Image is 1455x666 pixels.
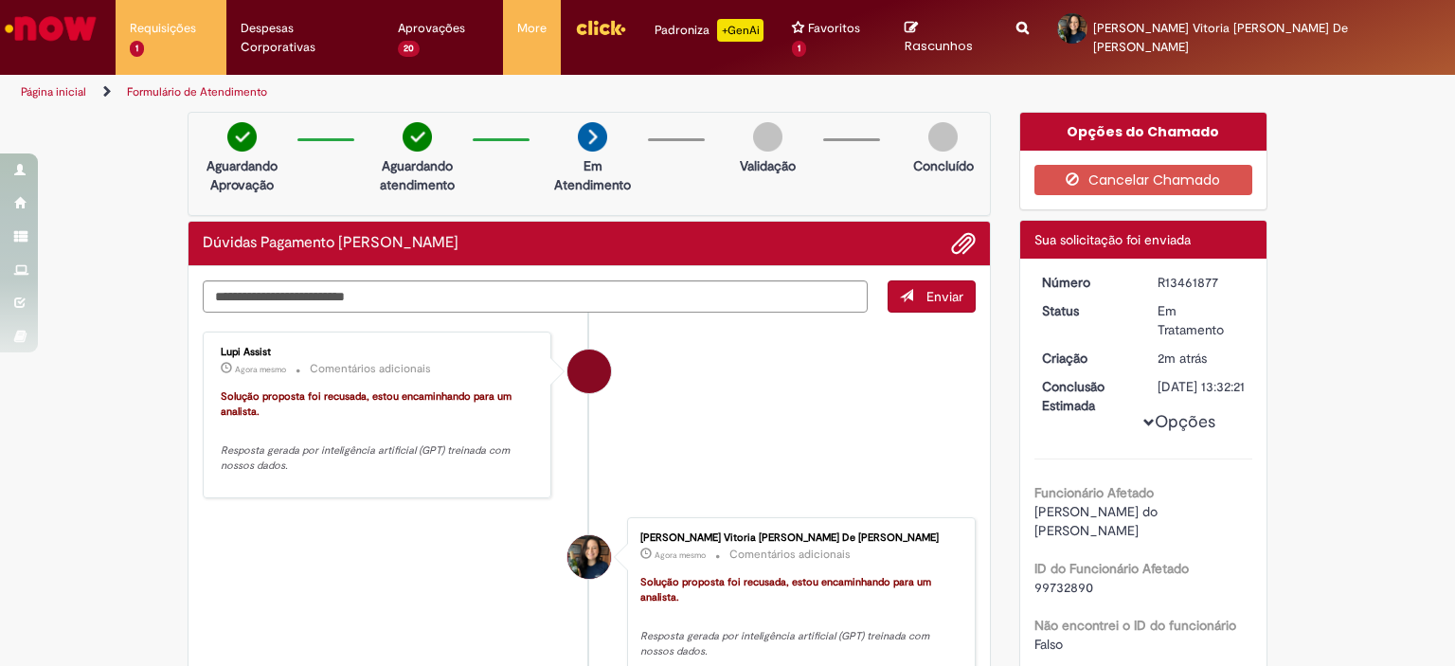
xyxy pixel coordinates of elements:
[729,547,851,563] small: Comentários adicionais
[1028,301,1144,320] dt: Status
[517,19,547,38] span: More
[905,37,973,55] span: Rascunhos
[1158,273,1246,292] div: R13461877
[655,19,763,42] div: Padroniza
[2,9,99,47] img: ServiceNow
[21,84,86,99] a: Página inicial
[717,19,763,42] p: +GenAi
[235,364,286,375] time: 29/08/2025 11:32:28
[655,549,706,561] time: 29/08/2025 11:32:27
[1158,377,1246,396] div: [DATE] 13:32:21
[398,41,420,57] span: 20
[913,156,974,175] p: Concluído
[1034,484,1154,501] b: Funcionário Afetado
[1028,349,1144,368] dt: Criação
[926,288,963,305] span: Enviar
[398,19,465,38] span: Aprovações
[371,156,463,194] p: Aguardando atendimento
[1034,231,1191,248] span: Sua solicitação foi enviada
[203,280,868,313] textarea: Digite sua mensagem aqui...
[567,350,611,393] div: Lupi Assist
[1028,273,1144,292] dt: Número
[127,84,267,99] a: Formulário de Atendimento
[578,122,607,152] img: arrow-next.png
[1093,20,1348,55] span: [PERSON_NAME] Vitoria [PERSON_NAME] De [PERSON_NAME]
[221,443,512,473] em: Resposta gerada por inteligência artificial (GPT) treinada com nossos dados.
[1158,350,1207,367] span: 2m atrás
[1034,636,1063,653] span: Falso
[1158,350,1207,367] time: 29/08/2025 11:30:42
[14,75,956,110] ul: Trilhas de página
[640,629,932,658] em: Resposta gerada por inteligência artificial (GPT) treinada com nossos dados.
[655,549,706,561] span: Agora mesmo
[1034,617,1236,634] b: Não encontrei o ID do funcionário
[196,156,288,194] p: Aguardando Aprovação
[753,122,782,152] img: img-circle-grey.png
[640,575,934,604] font: Solução proposta foi recusada, estou encaminhando para um analista.
[221,389,514,419] font: Solução proposta foi recusada, estou encaminhando para um analista.
[740,156,796,175] p: Validação
[575,13,626,42] img: click_logo_yellow_360x200.png
[951,231,976,256] button: Adicionar anexos
[567,535,611,579] div: Esther Vitoria Carvalho De Paula
[227,122,257,152] img: check-circle-green.png
[221,347,536,358] div: Lupi Assist
[1158,301,1246,339] div: Em Tratamento
[640,532,956,544] div: [PERSON_NAME] Vitoria [PERSON_NAME] De [PERSON_NAME]
[235,364,286,375] span: Agora mesmo
[905,20,988,55] a: Rascunhos
[888,280,976,313] button: Enviar
[928,122,958,152] img: img-circle-grey.png
[1034,579,1093,596] span: 99732890
[1028,377,1144,415] dt: Conclusão Estimada
[1020,113,1267,151] div: Opções do Chamado
[403,122,432,152] img: check-circle-green.png
[203,235,458,252] h2: Dúvidas Pagamento de Salário Histórico de tíquete
[792,41,806,57] span: 1
[1034,560,1189,577] b: ID do Funcionário Afetado
[1034,503,1161,539] span: [PERSON_NAME] do [PERSON_NAME]
[1034,165,1253,195] button: Cancelar Chamado
[310,361,431,377] small: Comentários adicionais
[241,19,369,57] span: Despesas Corporativas
[130,19,196,38] span: Requisições
[547,156,638,194] p: Em Atendimento
[130,41,144,57] span: 1
[1158,349,1246,368] div: 29/08/2025 11:30:42
[808,19,860,38] span: Favoritos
